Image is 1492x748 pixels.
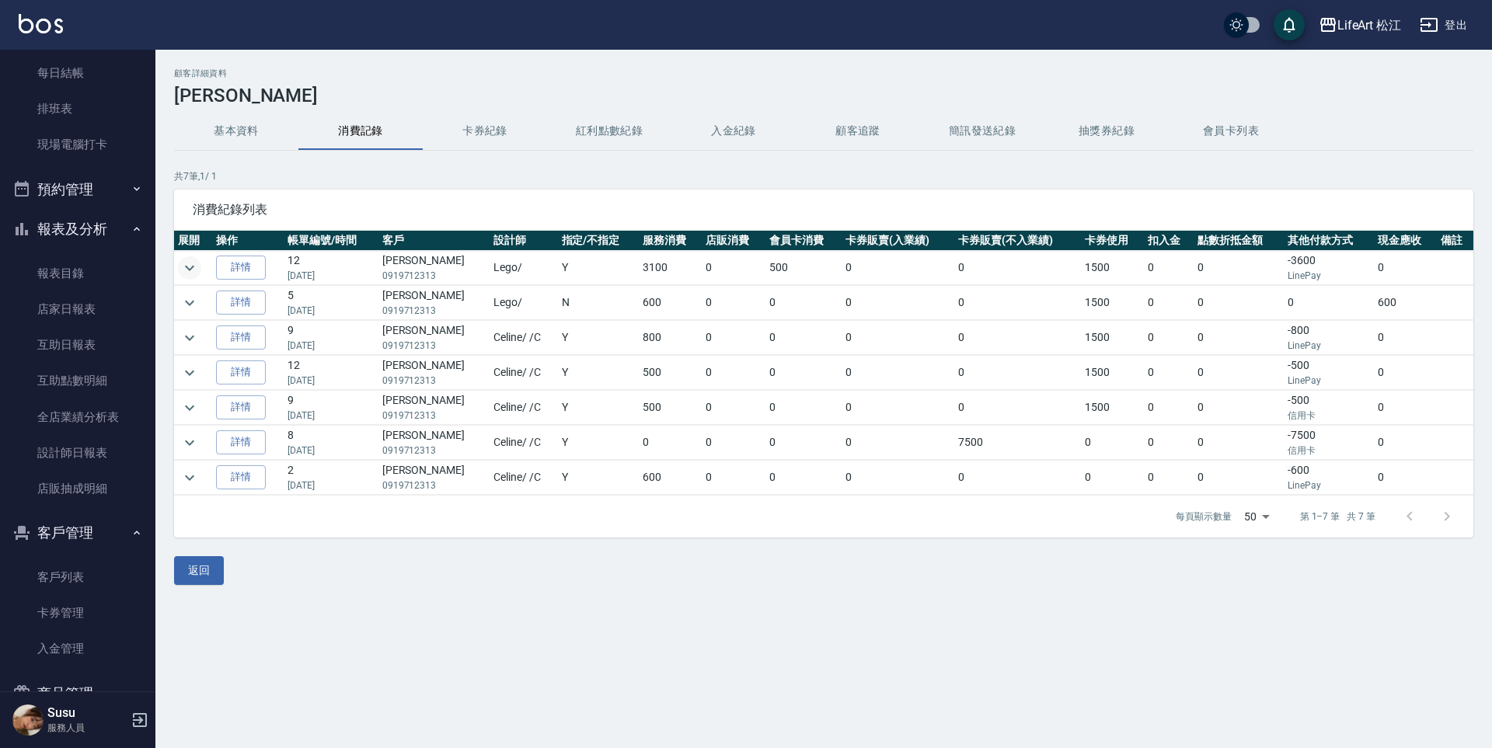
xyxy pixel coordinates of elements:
button: 報表及分析 [6,209,149,249]
td: 0 [702,251,765,285]
button: expand row [178,326,201,350]
p: 0919712313 [382,444,486,457]
td: 0 [842,321,954,355]
td: 0 [1194,391,1284,425]
td: -7500 [1284,426,1374,460]
td: 0 [1144,321,1194,355]
td: 0 [765,356,842,390]
button: expand row [178,361,201,384]
td: 1500 [1081,321,1144,355]
td: 0 [702,356,765,390]
td: 0 [765,391,842,425]
p: [DATE] [288,269,375,283]
td: 500 [765,251,842,285]
h3: [PERSON_NAME] [174,85,1473,106]
td: Celine / /C [490,321,557,355]
td: 0 [954,356,1080,390]
button: expand row [178,396,201,419]
td: 0 [842,251,954,285]
p: 信用卡 [1288,409,1370,423]
td: [PERSON_NAME] [378,321,490,355]
td: 0 [765,286,842,320]
td: 7500 [954,426,1080,460]
p: [DATE] [288,339,375,353]
td: 3100 [639,251,702,285]
th: 操作 [212,231,283,251]
td: Y [558,321,640,355]
a: 排班表 [6,91,149,127]
th: 服務消費 [639,231,702,251]
p: LinePay [1288,269,1370,283]
p: 信用卡 [1288,444,1370,457]
td: Celine / /C [490,426,557,460]
td: 500 [639,356,702,390]
a: 詳情 [216,325,266,350]
td: [PERSON_NAME] [378,426,490,460]
a: 店販抽成明細 [6,471,149,506]
td: 0 [1374,321,1437,355]
button: expand row [178,291,201,315]
td: Celine / /C [490,391,557,425]
p: 共 7 筆, 1 / 1 [174,169,1473,183]
a: 詳情 [216,256,266,280]
img: Person [12,705,44,736]
button: 基本資料 [174,113,298,150]
td: Celine / /C [490,461,557,495]
a: 詳情 [216,291,266,315]
button: 入金紀錄 [671,113,796,150]
td: 0 [1374,426,1437,460]
p: [DATE] [288,444,375,457]
td: -3600 [1284,251,1374,285]
td: 0 [702,461,765,495]
td: 0 [842,426,954,460]
th: 店販消費 [702,231,765,251]
td: 600 [639,461,702,495]
td: Y [558,251,640,285]
td: 9 [284,321,378,355]
div: 50 [1238,496,1275,538]
td: 0 [765,461,842,495]
a: 互助點數明細 [6,363,149,398]
a: 設計師日報表 [6,435,149,471]
th: 客戶 [378,231,490,251]
td: 9 [284,391,378,425]
p: 第 1–7 筆 共 7 筆 [1300,510,1375,524]
td: 1500 [1081,356,1144,390]
a: 入金管理 [6,631,149,666]
a: 店家日報表 [6,291,149,327]
button: 登出 [1414,11,1473,40]
button: 簡訊發送紀錄 [920,113,1044,150]
th: 其他付款方式 [1284,231,1374,251]
button: 紅利點數紀錄 [547,113,671,150]
th: 卡券使用 [1081,231,1144,251]
td: 0 [1194,251,1284,285]
p: LinePay [1288,478,1370,492]
p: 0919712313 [382,304,486,318]
h2: 顧客詳細資料 [174,68,1473,78]
td: 0 [954,461,1080,495]
td: 0 [702,426,765,460]
td: 0 [765,426,842,460]
td: 0 [1081,461,1144,495]
a: 報表目錄 [6,256,149,291]
p: 0919712313 [382,374,486,388]
th: 展開 [174,231,212,251]
td: 0 [765,321,842,355]
button: 返回 [174,556,224,585]
td: 0 [1374,356,1437,390]
td: 0 [702,286,765,320]
td: 0 [1144,356,1194,390]
td: 0 [1144,426,1194,460]
td: 0 [1144,286,1194,320]
button: expand row [178,466,201,489]
button: 商品管理 [6,673,149,714]
button: 預約管理 [6,169,149,210]
a: 全店業績分析表 [6,399,149,435]
td: 2 [284,461,378,495]
td: [PERSON_NAME] [378,356,490,390]
a: 詳情 [216,395,266,419]
th: 設計師 [490,231,557,251]
td: 0 [702,391,765,425]
p: LinePay [1288,374,1370,388]
th: 卡券販賣(入業績) [842,231,954,251]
